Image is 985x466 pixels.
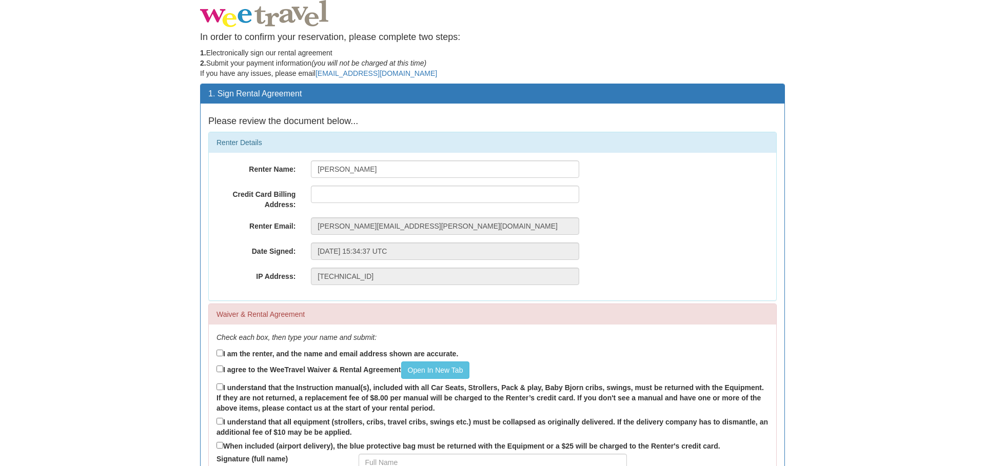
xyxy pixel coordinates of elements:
h4: In order to confirm your reservation, please complete two steps: [200,32,785,43]
h3: 1. Sign Rental Agreement [208,89,777,98]
input: I am the renter, and the name and email address shown are accurate. [216,350,223,356]
label: I agree to the WeeTravel Waiver & Rental Agreement [216,361,469,379]
div: Renter Details [209,132,776,153]
em: (you will not be charged at this time) [311,59,426,67]
label: Renter Name: [209,160,303,174]
p: Electronically sign our rental agreement Submit your payment information If you have any issues, ... [200,48,785,78]
strong: 2. [200,59,206,67]
label: Date Signed: [209,242,303,256]
label: I am the renter, and the name and email address shown are accurate. [216,348,458,359]
label: I understand that all equipment (strollers, cribs, travel cribs, swings etc.) must be collapsed a... [216,416,769,437]
input: I understand that all equipment (strollers, cribs, travel cribs, swings etc.) must be collapsed a... [216,418,223,424]
div: Waiver & Rental Agreement [209,304,776,325]
strong: 1. [200,49,206,57]
h4: Please review the document below... [208,116,777,127]
a: [EMAIL_ADDRESS][DOMAIN_NAME] [316,69,437,77]
input: I agree to the WeeTravel Waiver & Rental AgreementOpen In New Tab [216,366,223,372]
label: Signature (full name) [209,454,351,464]
em: Check each box, then type your name and submit: [216,333,377,341]
label: Renter Email: [209,217,303,231]
label: Credit Card Billing Address: [209,186,303,210]
input: When included (airport delivery), the blue protective bag must be returned with the Equipment or ... [216,442,223,449]
a: Open In New Tab [401,361,470,379]
input: I understand that the Instruction manual(s), included with all Car Seats, Strollers, Pack & play,... [216,383,223,390]
label: IP Address: [209,268,303,281]
label: I understand that the Instruction manual(s), included with all Car Seats, Strollers, Pack & play,... [216,381,769,413]
label: When included (airport delivery), the blue protective bag must be returned with the Equipment or ... [216,440,720,451]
